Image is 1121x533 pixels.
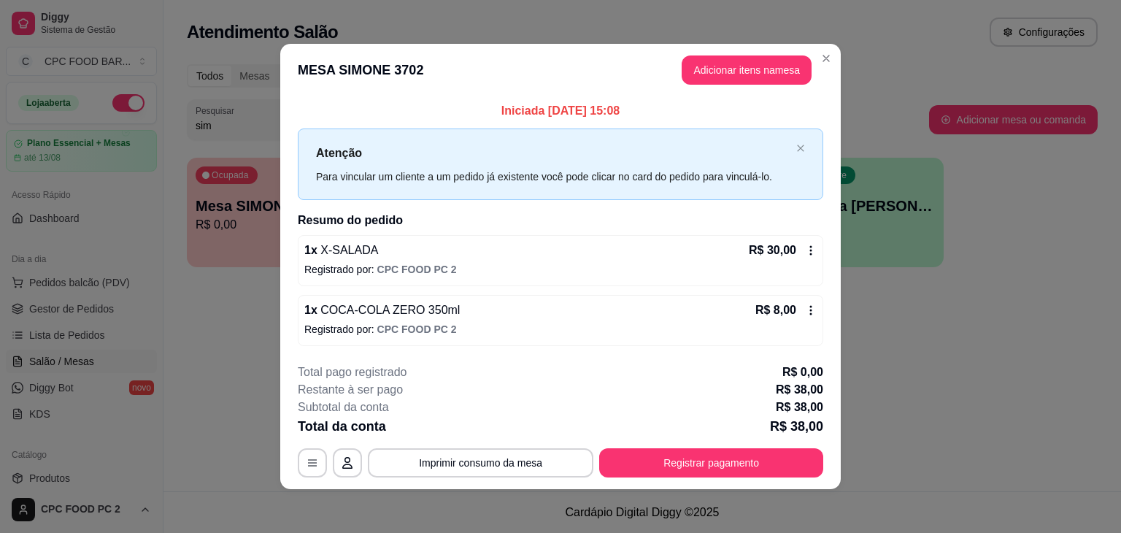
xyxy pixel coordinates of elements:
[317,304,461,316] span: COCA-COLA ZERO 350ml
[814,47,838,70] button: Close
[317,244,379,256] span: X-SALADA
[298,364,407,381] p: Total pago registrado
[298,381,403,399] p: Restante à ser pago
[298,102,823,120] p: Iniciada [DATE] 15:08
[316,169,790,185] div: Para vincular um cliente a um pedido já existente você pode clicar no card do pedido para vinculá...
[304,322,817,337] p: Registrado por:
[298,416,386,437] p: Total da conta
[599,448,823,478] button: Registrar pagamento
[298,212,823,229] h2: Resumo do pedido
[377,264,457,275] span: CPC FOOD PC 2
[682,55,812,85] button: Adicionar itens namesa
[304,302,460,319] p: 1 x
[755,302,796,319] p: R$ 8,00
[304,262,817,277] p: Registrado por:
[776,381,823,399] p: R$ 38,00
[316,144,790,162] p: Atenção
[796,144,805,153] button: close
[298,399,389,416] p: Subtotal da conta
[368,448,593,478] button: Imprimir consumo da mesa
[377,323,457,335] span: CPC FOOD PC 2
[782,364,823,381] p: R$ 0,00
[304,242,378,259] p: 1 x
[280,44,841,96] header: MESA SIMONE 3702
[749,242,796,259] p: R$ 30,00
[776,399,823,416] p: R$ 38,00
[770,416,823,437] p: R$ 38,00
